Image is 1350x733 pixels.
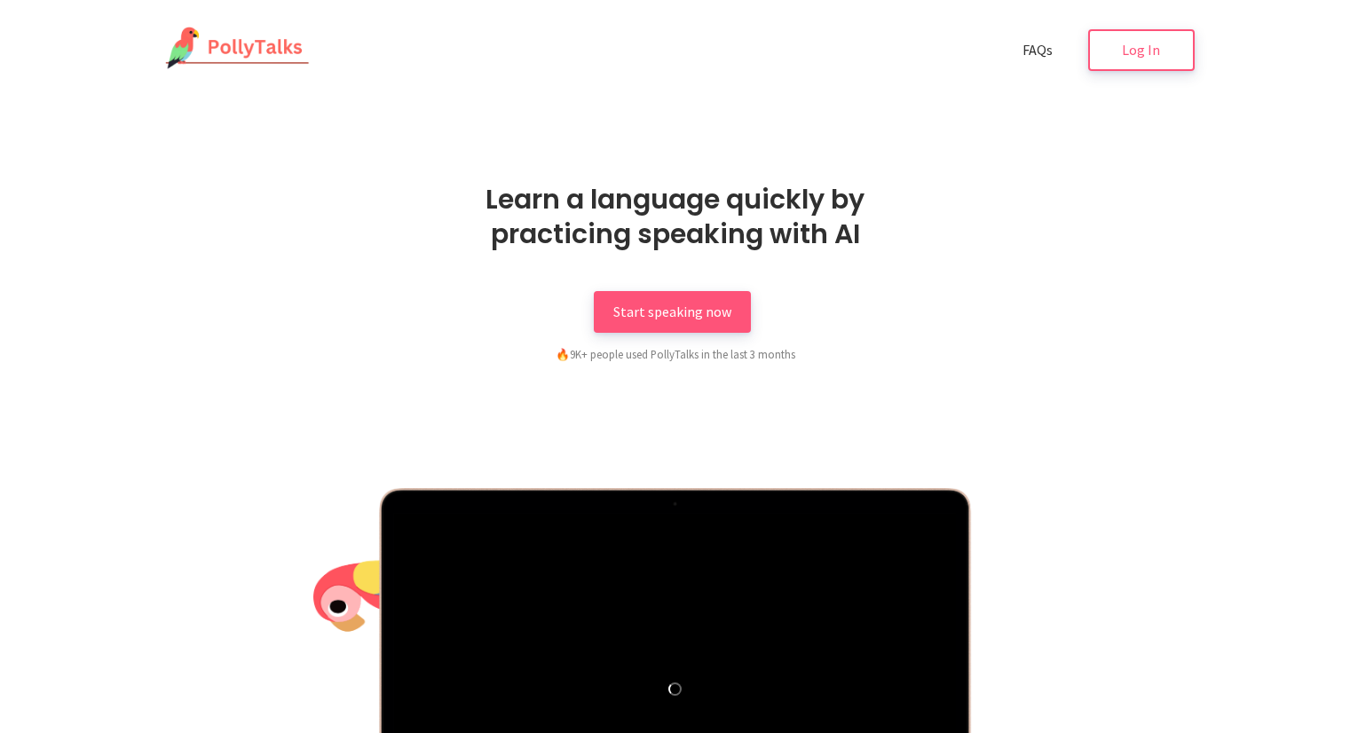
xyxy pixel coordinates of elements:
[1088,29,1195,71] a: Log In
[594,291,751,333] a: Start speaking now
[613,303,731,320] span: Start speaking now
[431,182,920,251] h1: Learn a language quickly by practicing speaking with AI
[1122,41,1160,59] span: Log In
[462,345,888,363] div: 9K+ people used PollyTalks in the last 3 months
[1022,41,1053,59] span: FAQs
[1003,29,1072,71] a: FAQs
[156,27,311,71] img: PollyTalks Logo
[556,347,570,361] span: fire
